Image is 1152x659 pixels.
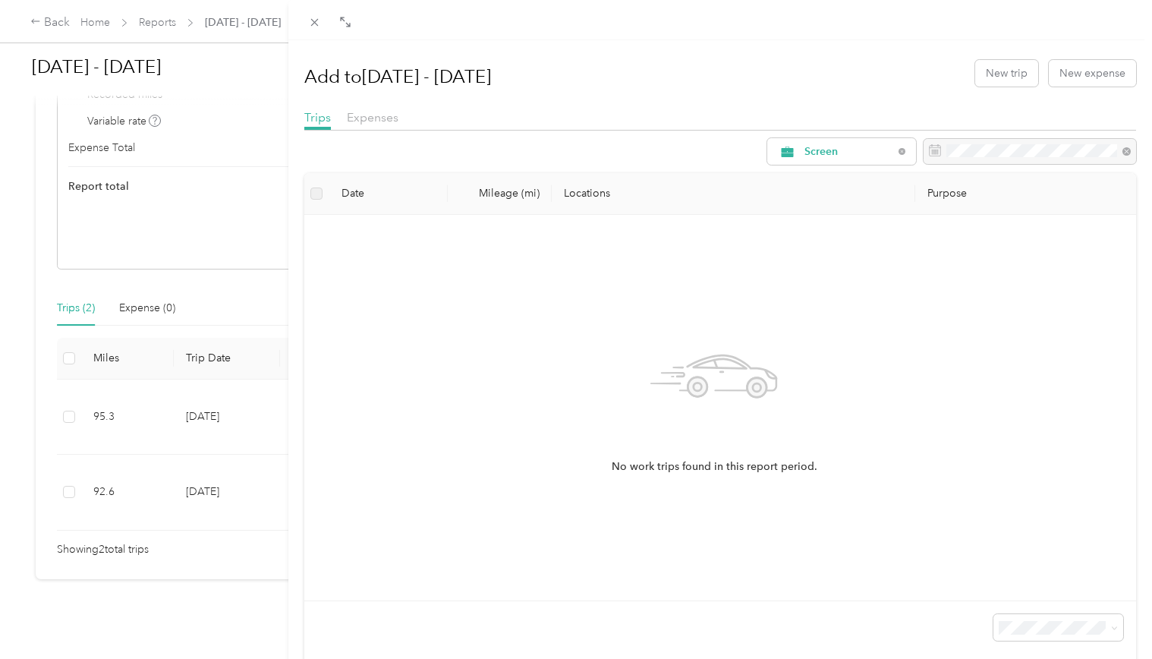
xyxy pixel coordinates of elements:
[612,459,817,475] span: No work trips found in this report period.
[804,147,893,157] span: Screen
[329,173,448,215] th: Date
[1049,60,1136,87] button: New expense
[448,173,552,215] th: Mileage (mi)
[304,58,491,95] h1: Add to [DATE] - [DATE]
[304,110,331,125] span: Trips
[975,60,1038,87] button: New trip
[347,110,398,125] span: Expenses
[552,173,915,215] th: Locations
[1067,574,1152,659] iframe: Everlance-gr Chat Button Frame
